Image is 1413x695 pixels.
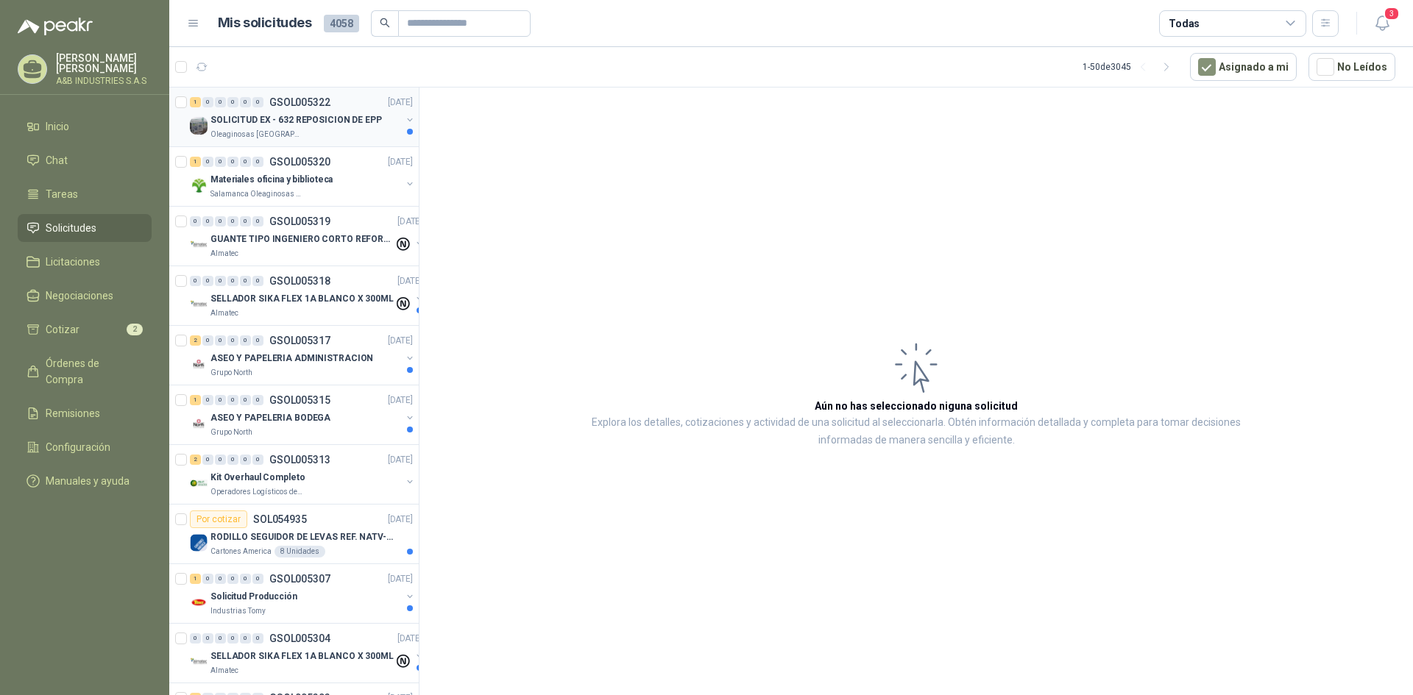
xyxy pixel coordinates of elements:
p: GSOL005322 [269,97,330,107]
p: Salamanca Oleaginosas SAS [210,188,303,200]
p: SELLADOR SIKA FLEX 1A BLANCO X 300ML [210,649,394,663]
div: 0 [202,335,213,346]
div: 0 [252,157,263,167]
a: 0 0 0 0 0 0 GSOL005304[DATE] Company LogoSELLADOR SIKA FLEX 1A BLANCO X 300MLAlmatec [190,630,425,677]
a: Licitaciones [18,248,152,276]
a: Por cotizarSOL054935[DATE] Company LogoRODILLO SEGUIDOR DE LEVAS REF. NATV-17-PPA [PERSON_NAME]Ca... [169,505,419,564]
a: Inicio [18,113,152,140]
p: [PERSON_NAME] [PERSON_NAME] [56,53,152,74]
img: Company Logo [190,296,208,313]
div: 2 [190,455,201,465]
div: 1 [190,395,201,405]
p: Almatec [210,248,238,260]
p: Kit Overhaul Completo [210,471,305,485]
div: 0 [202,395,213,405]
p: GSOL005304 [269,633,330,644]
div: 0 [252,633,263,644]
span: Chat [46,152,68,168]
img: Company Logo [190,415,208,432]
p: Grupo North [210,427,252,438]
div: 0 [202,97,213,107]
p: [DATE] [397,274,422,288]
p: Almatec [210,307,238,319]
p: GSOL005317 [269,335,330,346]
div: 0 [215,335,226,346]
p: [DATE] [388,334,413,348]
span: Configuración [46,439,110,455]
div: 0 [240,335,251,346]
p: [DATE] [397,632,422,646]
div: 0 [190,276,201,286]
div: 0 [202,574,213,584]
p: [DATE] [397,215,422,229]
p: Solicitud Producción [210,590,297,604]
span: 2 [127,324,143,335]
p: SELLADOR SIKA FLEX 1A BLANCO X 300ML [210,292,394,306]
div: 0 [240,157,251,167]
a: 1 0 0 0 0 0 GSOL005322[DATE] Company LogoSOLICITUD EX - 632 REPOSICION DE EPPOleaginosas [GEOGRAP... [190,93,416,140]
a: Cotizar2 [18,316,152,343]
div: 0 [252,574,263,584]
span: Negociaciones [46,288,113,304]
div: 2 [190,335,201,346]
p: Materiales oficina y biblioteca [210,173,333,187]
div: 0 [240,574,251,584]
span: Cotizar [46,321,79,338]
div: 0 [215,276,226,286]
div: 0 [202,216,213,227]
div: 0 [240,97,251,107]
img: Company Logo [190,653,208,671]
img: Company Logo [190,474,208,492]
p: Explora los detalles, cotizaciones y actividad de una solicitud al seleccionarla. Obtén informaci... [567,414,1266,449]
img: Company Logo [190,236,208,254]
div: 0 [227,395,238,405]
div: 0 [227,97,238,107]
p: Industrias Tomy [210,605,266,617]
img: Company Logo [190,117,208,135]
div: 0 [215,633,226,644]
span: Tareas [46,186,78,202]
div: 0 [202,276,213,286]
div: 0 [227,157,238,167]
a: Configuración [18,433,152,461]
div: 0 [202,633,213,644]
div: 1 - 50 de 3045 [1083,55,1178,79]
p: GSOL005313 [269,455,330,465]
span: 3 [1384,7,1400,21]
p: SOLICITUD EX - 632 REPOSICION DE EPP [210,113,382,127]
div: Todas [1169,15,1200,32]
div: 1 [190,574,201,584]
p: [DATE] [388,513,413,527]
p: ASEO Y PAPELERIA ADMINISTRACION [210,352,373,366]
div: 0 [240,276,251,286]
p: GSOL005315 [269,395,330,405]
p: [DATE] [388,96,413,110]
p: A&B INDUSTRIES S.A.S [56,76,152,85]
div: 0 [240,395,251,405]
div: 0 [227,633,238,644]
p: Oleaginosas [GEOGRAPHIC_DATA][PERSON_NAME] [210,129,303,140]
a: 2 0 0 0 0 0 GSOL005317[DATE] Company LogoASEO Y PAPELERIA ADMINISTRACIONGrupo North [190,332,416,379]
p: RODILLO SEGUIDOR DE LEVAS REF. NATV-17-PPA [PERSON_NAME] [210,530,394,544]
p: GSOL005318 [269,276,330,286]
a: 0 0 0 0 0 0 GSOL005319[DATE] Company LogoGUANTE TIPO INGENIERO CORTO REFORZADOAlmatec [190,213,425,260]
div: 0 [240,216,251,227]
img: Logo peakr [18,18,93,35]
div: 1 [190,157,201,167]
div: 0 [252,455,263,465]
span: 4058 [324,15,359,32]
div: 0 [215,97,226,107]
p: Cartones America [210,546,272,557]
p: Almatec [210,665,238,677]
div: Por cotizar [190,510,247,528]
a: Chat [18,146,152,174]
div: 0 [215,157,226,167]
a: Remisiones [18,399,152,427]
div: 0 [227,276,238,286]
a: 2 0 0 0 0 0 GSOL005313[DATE] Company LogoKit Overhaul CompletoOperadores Logísticos del Caribe [190,451,416,498]
p: Operadores Logísticos del Caribe [210,486,303,498]
p: GSOL005320 [269,157,330,167]
h1: Mis solicitudes [218,13,312,34]
div: 0 [240,633,251,644]
button: 3 [1369,10,1395,37]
